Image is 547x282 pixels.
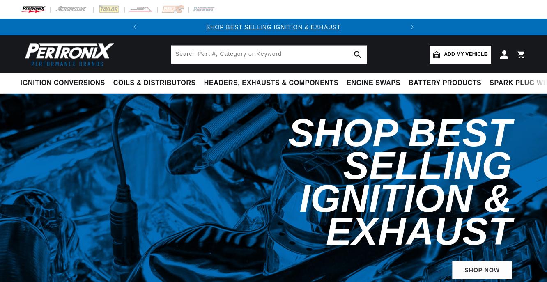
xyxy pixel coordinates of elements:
[404,19,421,35] button: Translation missing: en.sections.announcements.next_announcement
[409,79,481,87] span: Battery Products
[113,79,196,87] span: Coils & Distributors
[21,79,105,87] span: Ignition Conversions
[342,73,405,93] summary: Engine Swaps
[161,117,512,248] h2: Shop Best Selling Ignition & Exhaust
[143,23,404,32] div: Announcement
[126,19,143,35] button: Translation missing: en.sections.announcements.previous_announcement
[171,46,367,64] input: Search Part #, Category or Keyword
[21,40,115,69] img: Pertronix
[200,73,342,93] summary: Headers, Exhausts & Components
[204,79,338,87] span: Headers, Exhausts & Components
[349,46,367,64] button: search button
[452,261,512,280] a: SHOP NOW
[109,73,200,93] summary: Coils & Distributors
[21,73,109,93] summary: Ignition Conversions
[347,79,400,87] span: Engine Swaps
[444,50,487,58] span: Add my vehicle
[430,46,491,64] a: Add my vehicle
[405,73,485,93] summary: Battery Products
[206,24,341,30] a: SHOP BEST SELLING IGNITION & EXHAUST
[143,23,404,32] div: 1 of 2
